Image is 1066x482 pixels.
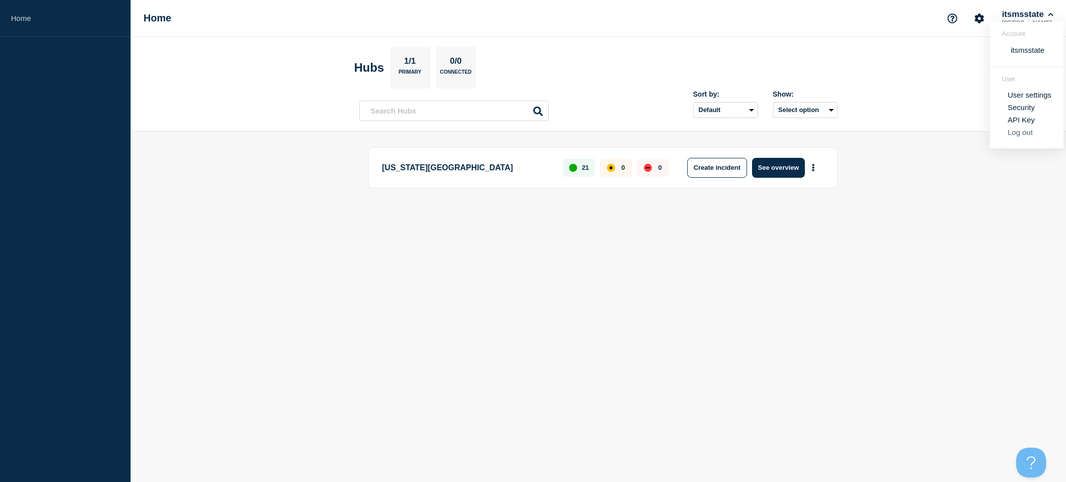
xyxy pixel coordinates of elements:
[693,102,758,118] select: Sort by
[607,164,615,172] div: affected
[942,8,963,29] button: Support
[1002,30,1052,37] header: Account
[400,56,420,69] p: 1/1
[1008,45,1048,55] button: itsmsstate
[969,8,990,29] button: Account settings
[773,102,838,118] button: Select option
[446,56,465,69] p: 0/0
[1002,75,1052,83] header: User
[621,164,625,171] p: 0
[144,12,171,24] h1: Home
[359,101,549,121] input: Search Hubs
[1008,91,1052,99] a: User settings
[1008,116,1035,124] a: API Key
[582,164,589,171] p: 21
[1000,19,1055,26] p: [PERSON_NAME]
[354,61,384,75] h2: Hubs
[399,69,422,80] p: Primary
[1008,103,1035,112] a: Security
[773,90,838,98] div: Show:
[1016,448,1046,478] iframe: Help Scout Beacon - Open
[752,158,805,178] button: See overview
[440,69,471,80] p: Connected
[1008,128,1033,136] button: Log out
[687,158,747,178] button: Create incident
[644,164,652,172] div: down
[569,164,577,172] div: up
[382,158,552,178] p: [US_STATE][GEOGRAPHIC_DATA]
[807,158,820,177] button: More actions
[693,90,758,98] div: Sort by:
[658,164,662,171] p: 0
[1000,9,1055,19] button: itsmsstate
